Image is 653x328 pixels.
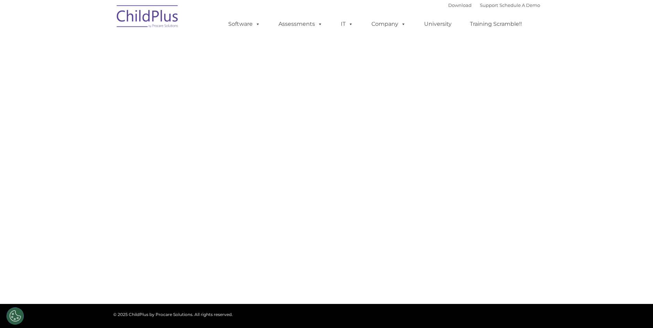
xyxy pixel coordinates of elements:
[272,17,329,31] a: Assessments
[118,120,535,171] iframe: Form 0
[417,17,459,31] a: University
[480,2,498,8] a: Support
[334,17,360,31] a: IT
[113,312,233,317] span: © 2025 ChildPlus by Procare Solutions. All rights reserved.
[7,307,24,325] button: Cookies Settings
[113,0,182,35] img: ChildPlus by Procare Solutions
[463,17,529,31] a: Training Scramble!!
[499,2,540,8] a: Schedule A Demo
[448,2,472,8] a: Download
[448,2,540,8] font: |
[365,17,413,31] a: Company
[221,17,267,31] a: Software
